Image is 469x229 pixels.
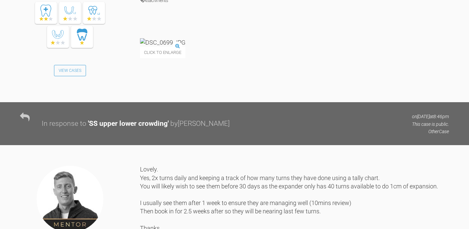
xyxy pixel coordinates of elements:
div: by [PERSON_NAME] [170,118,230,129]
p: This case is public. [412,120,449,128]
p: on [DATE] at 8:46pm [412,113,449,120]
p: Other Case [412,128,449,135]
a: View Cases [54,65,86,76]
img: DSC_0699.JPG [140,38,185,47]
span: Click to enlarge [140,47,185,58]
div: ' SS upper lower crowding ' [88,118,169,129]
div: In response to [42,118,86,129]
